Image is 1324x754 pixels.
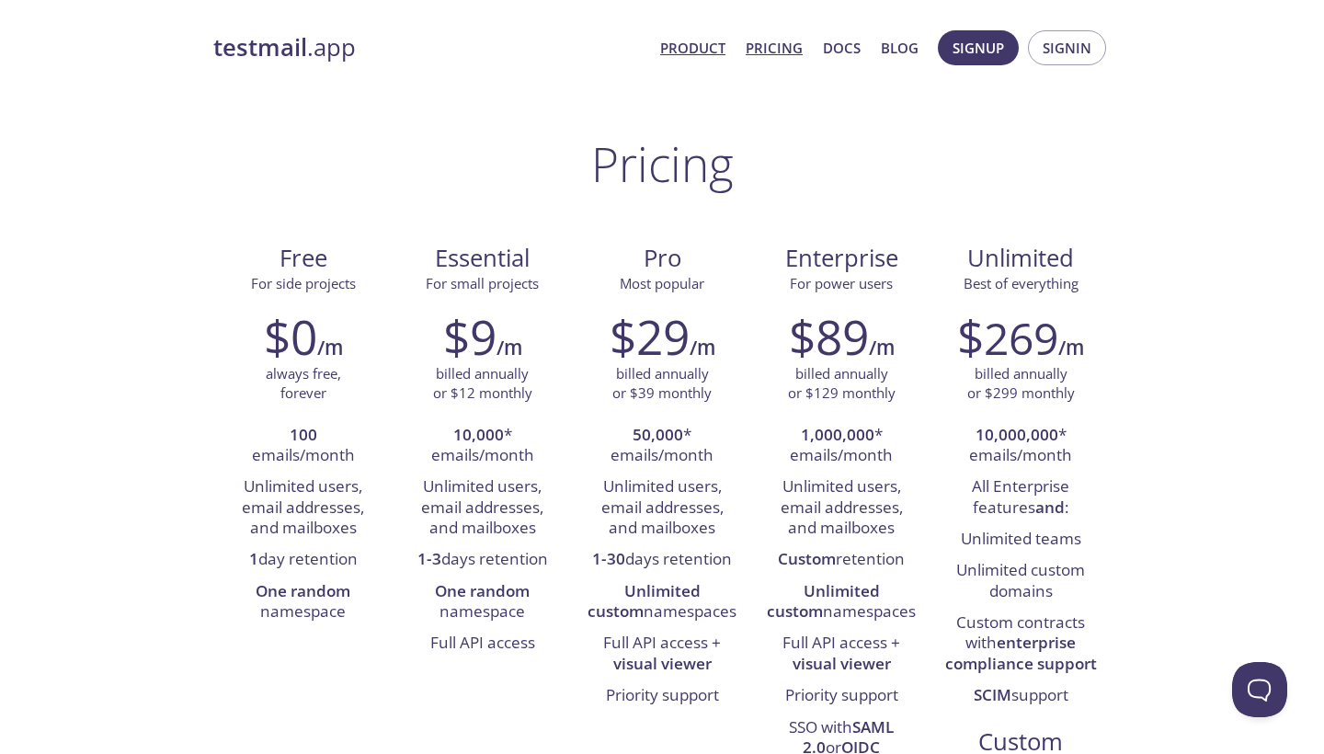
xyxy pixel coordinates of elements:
li: emails/month [227,420,379,473]
h2: $9 [443,309,496,364]
li: Full API access [406,628,558,659]
li: All Enterprise features : [945,472,1097,524]
strong: 1,000,000 [801,424,874,445]
li: support [945,680,1097,712]
p: billed annually or $12 monthly [433,364,532,404]
strong: enterprise compliance support [945,632,1097,673]
p: billed annually or $299 monthly [967,364,1075,404]
li: day retention [227,544,379,576]
li: Unlimited users, email addresses, and mailboxes [227,472,379,544]
strong: 50,000 [633,424,683,445]
h6: /m [1058,332,1084,363]
strong: 1-30 [592,548,625,569]
li: namespaces [586,577,737,629]
p: billed annually or $129 monthly [788,364,896,404]
strong: 1-3 [417,548,441,569]
li: days retention [406,544,558,576]
h1: Pricing [591,136,734,191]
li: * emails/month [406,420,558,473]
strong: visual viewer [793,653,891,674]
li: namespaces [766,577,918,629]
li: * emails/month [586,420,737,473]
li: Custom contracts with [945,608,1097,680]
h6: /m [869,332,895,363]
strong: testmail [213,31,307,63]
span: Best of everything [964,274,1079,292]
span: Pro [587,243,736,274]
a: testmail.app [213,32,645,63]
a: Pricing [746,36,803,60]
span: Free [228,243,378,274]
li: days retention [586,544,737,576]
strong: Custom [778,548,836,569]
h2: $ [957,309,1058,364]
h2: $89 [789,309,869,364]
a: Blog [881,36,919,60]
p: billed annually or $39 monthly [612,364,712,404]
strong: 10,000,000 [976,424,1058,445]
li: retention [766,544,918,576]
span: Unlimited [967,242,1074,274]
button: Signin [1028,30,1106,65]
strong: 1 [249,548,258,569]
span: For side projects [251,274,356,292]
h6: /m [690,332,715,363]
h2: $29 [610,309,690,364]
span: Most popular [620,274,704,292]
strong: and [1035,497,1065,518]
h6: /m [317,332,343,363]
strong: 10,000 [453,424,504,445]
strong: One random [435,580,530,601]
li: Unlimited users, email addresses, and mailboxes [406,472,558,544]
li: Full API access + [766,628,918,680]
span: Essential [407,243,557,274]
p: always free, forever [266,364,341,404]
strong: One random [256,580,350,601]
strong: Unlimited custom [767,580,880,622]
strong: 100 [290,424,317,445]
span: Signup [953,36,1004,60]
li: Full API access + [586,628,737,680]
span: Enterprise [767,243,917,274]
strong: visual viewer [613,653,712,674]
strong: Unlimited custom [588,580,701,622]
li: Priority support [766,680,918,712]
span: Signin [1043,36,1091,60]
li: namespace [406,577,558,629]
h2: $0 [264,309,317,364]
li: Unlimited users, email addresses, and mailboxes [766,472,918,544]
button: Signup [938,30,1019,65]
li: * emails/month [766,420,918,473]
span: For power users [790,274,893,292]
a: Docs [823,36,861,60]
li: Unlimited users, email addresses, and mailboxes [586,472,737,544]
h6: /m [496,332,522,363]
a: Product [660,36,725,60]
li: namespace [227,577,379,629]
li: Priority support [586,680,737,712]
li: Unlimited teams [945,524,1097,555]
li: * emails/month [945,420,1097,473]
span: 269 [984,308,1058,368]
strong: SCIM [974,684,1011,705]
span: For small projects [426,274,539,292]
li: Unlimited custom domains [945,555,1097,608]
iframe: Help Scout Beacon - Open [1232,662,1287,717]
